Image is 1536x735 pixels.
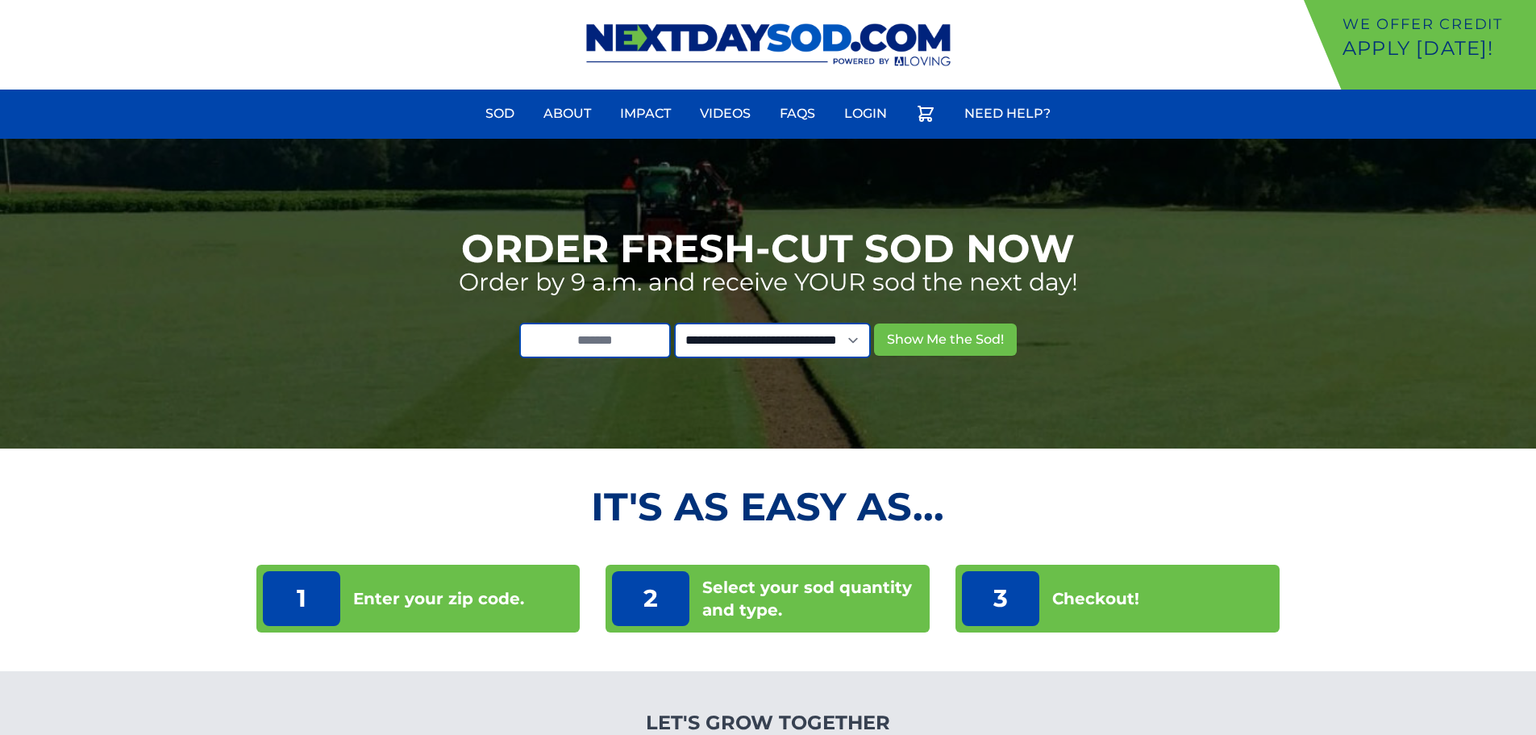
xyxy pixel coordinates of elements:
p: Enter your zip code. [353,587,524,610]
button: Show Me the Sod! [874,324,1017,356]
p: We offer Credit [1342,13,1530,35]
p: 3 [962,571,1039,626]
h1: Order Fresh-Cut Sod Now [461,229,1075,268]
h2: It's as Easy As... [256,487,1280,526]
p: Checkout! [1052,587,1139,610]
a: Sod [476,94,524,133]
p: 2 [612,571,689,626]
p: Select your sod quantity and type. [702,576,923,621]
a: Need Help? [955,94,1060,133]
a: Impact [610,94,681,133]
p: Apply [DATE]! [1342,35,1530,61]
a: FAQs [770,94,825,133]
a: Videos [690,94,760,133]
a: Login [835,94,897,133]
p: 1 [263,571,340,626]
a: About [534,94,601,133]
p: Order by 9 a.m. and receive YOUR sod the next day! [459,268,1078,297]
